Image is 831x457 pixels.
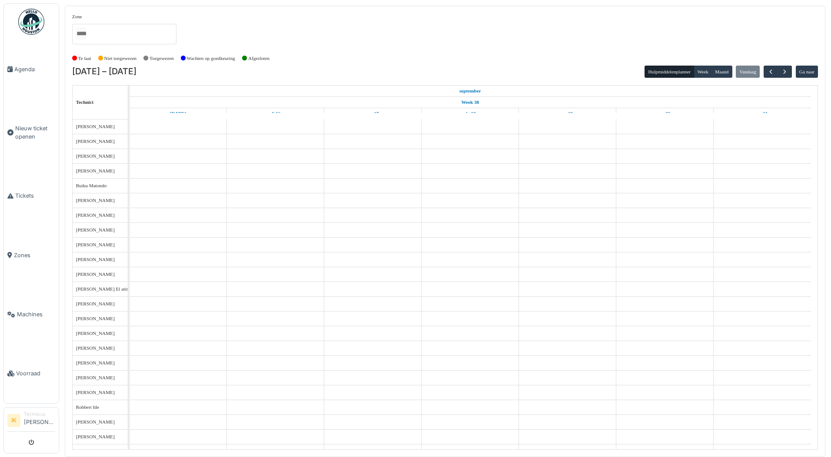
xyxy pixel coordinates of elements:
[24,411,55,417] div: Technicus
[76,27,86,40] input: Alles
[76,153,115,159] span: [PERSON_NAME]
[365,108,381,119] a: 17 september 2025
[560,108,575,119] a: 19 september 2025
[72,13,82,20] label: Zone
[168,108,189,119] a: 15 september 2025
[7,411,55,432] a: IK Technicus[PERSON_NAME]
[459,97,481,108] a: Week 38
[764,66,778,78] button: Vorige
[694,66,712,78] button: Week
[14,251,55,259] span: Zones
[462,108,478,119] a: 18 september 2025
[16,369,55,378] span: Voorraad
[76,242,115,247] span: [PERSON_NAME]
[104,55,136,62] label: Niet toegewezen
[76,212,115,218] span: [PERSON_NAME]
[76,345,115,351] span: [PERSON_NAME]
[736,66,760,78] button: Vandaag
[658,108,673,119] a: 20 september 2025
[4,166,59,225] a: Tickets
[76,331,115,336] span: [PERSON_NAME]
[76,316,115,321] span: [PERSON_NAME]
[4,99,59,166] a: Nieuw ticket openen
[76,390,115,395] span: [PERSON_NAME]
[72,66,136,77] h2: [DATE] – [DATE]
[76,198,115,203] span: [PERSON_NAME]
[76,434,115,439] span: [PERSON_NAME]
[457,86,483,96] a: 15 september 2025
[76,227,115,232] span: [PERSON_NAME]
[76,168,115,173] span: [PERSON_NAME]
[76,257,115,262] span: [PERSON_NAME]
[76,301,115,306] span: [PERSON_NAME]
[76,139,115,144] span: [PERSON_NAME]
[76,272,115,277] span: [PERSON_NAME]
[4,40,59,99] a: Agenda
[76,183,107,188] span: Buiku Matondo
[7,414,20,427] li: IK
[15,124,55,141] span: Nieuw ticket openen
[14,65,55,73] span: Agenda
[78,55,91,62] label: Te laat
[711,66,732,78] button: Maand
[18,9,44,35] img: Badge_color-CXgf-gQk.svg
[76,449,106,454] span: Weekend Ploeg
[76,99,93,105] span: Technici
[76,124,115,129] span: [PERSON_NAME]
[15,192,55,200] span: Tickets
[76,375,115,380] span: [PERSON_NAME]
[4,344,59,403] a: Voorraad
[4,225,59,285] a: Zones
[24,411,55,430] li: [PERSON_NAME]
[150,55,174,62] label: Toegewezen
[76,404,99,410] span: Robbert Ide
[645,66,694,78] button: Hulpmiddelenplanner
[76,419,115,424] span: [PERSON_NAME]
[796,66,818,78] button: Ga naar
[76,360,115,365] span: [PERSON_NAME]
[778,66,792,78] button: Volgende
[76,286,131,291] span: [PERSON_NAME] El atimi
[755,108,770,119] a: 21 september 2025
[17,310,55,318] span: Machines
[187,55,236,62] label: Wachten op goedkeuring
[4,285,59,344] a: Machines
[248,55,269,62] label: Afgesloten
[268,108,283,119] a: 16 september 2025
